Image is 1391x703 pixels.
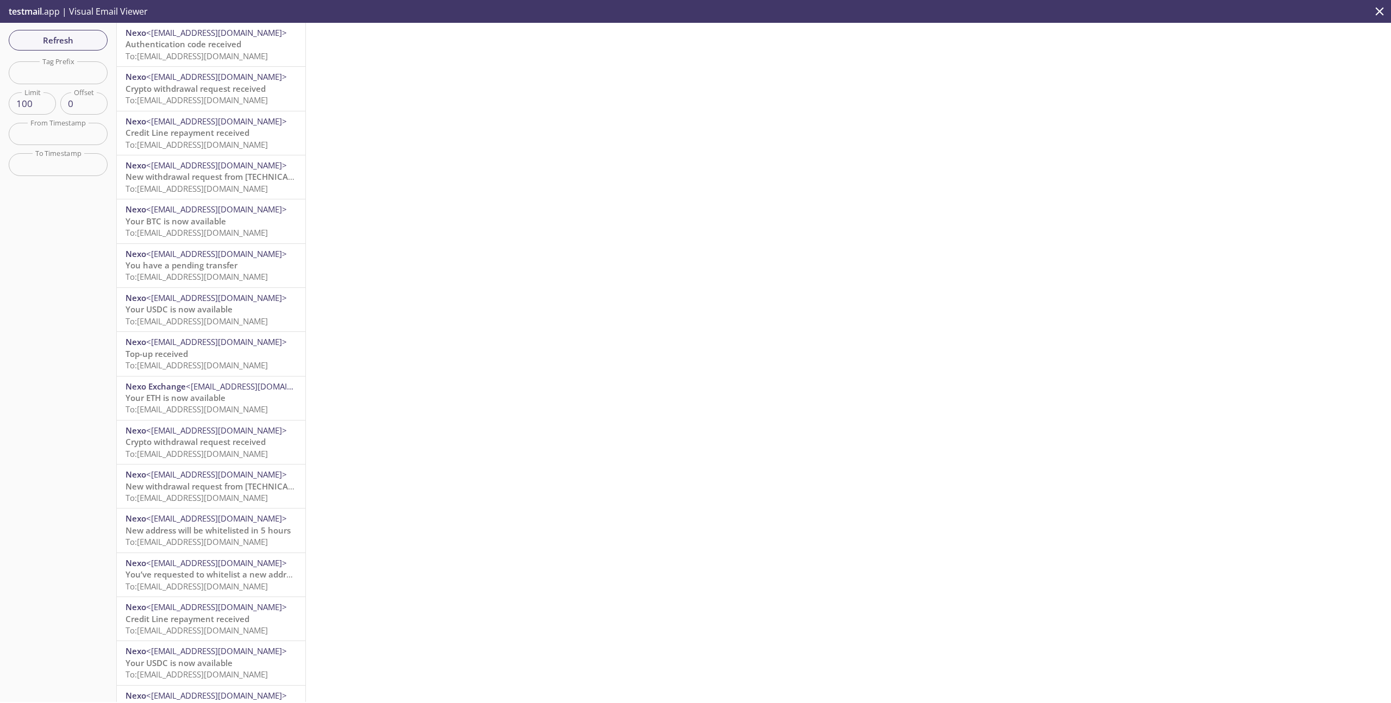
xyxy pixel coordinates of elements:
[126,83,266,94] span: Crypto withdrawal request received
[146,690,287,701] span: <[EMAIL_ADDRESS][DOMAIN_NAME]>
[126,425,146,436] span: Nexo
[126,336,146,347] span: Nexo
[126,404,268,415] span: To: [EMAIL_ADDRESS][DOMAIN_NAME]
[126,492,268,503] span: To: [EMAIL_ADDRESS][DOMAIN_NAME]
[126,360,268,371] span: To: [EMAIL_ADDRESS][DOMAIN_NAME]
[126,436,266,447] span: Crypto withdrawal request received
[117,288,305,331] div: Nexo<[EMAIL_ADDRESS][DOMAIN_NAME]>Your USDC is now availableTo:[EMAIL_ADDRESS][DOMAIN_NAME]
[126,139,268,150] span: To: [EMAIL_ADDRESS][DOMAIN_NAME]
[126,569,299,580] span: You’ve requested to whitelist a new address
[9,30,108,51] button: Refresh
[126,381,186,392] span: Nexo Exchange
[126,183,268,194] span: To: [EMAIL_ADDRESS][DOMAIN_NAME]
[126,613,249,624] span: Credit Line repayment received
[146,557,287,568] span: <[EMAIL_ADDRESS][DOMAIN_NAME]>
[117,376,305,420] div: Nexo Exchange<[EMAIL_ADDRESS][DOMAIN_NAME]>Your ETH is now availableTo:[EMAIL_ADDRESS][DOMAIN_NAME]
[117,199,305,243] div: Nexo<[EMAIL_ADDRESS][DOMAIN_NAME]>Your BTC is now availableTo:[EMAIL_ADDRESS][DOMAIN_NAME]
[126,525,291,536] span: New address will be whitelisted in 5 hours
[117,597,305,641] div: Nexo<[EMAIL_ADDRESS][DOMAIN_NAME]>Credit Line repayment receivedTo:[EMAIL_ADDRESS][DOMAIN_NAME]
[126,160,146,171] span: Nexo
[117,509,305,552] div: Nexo<[EMAIL_ADDRESS][DOMAIN_NAME]>New address will be whitelisted in 5 hoursTo:[EMAIL_ADDRESS][DO...
[126,690,146,701] span: Nexo
[146,116,287,127] span: <[EMAIL_ADDRESS][DOMAIN_NAME]>
[146,513,287,524] span: <[EMAIL_ADDRESS][DOMAIN_NAME]>
[126,171,397,182] span: New withdrawal request from [TECHNICAL_ID] - [DATE] 12:16:58 (CET)
[126,481,397,492] span: New withdrawal request from [TECHNICAL_ID] - [DATE] 12:15:14 (CET)
[126,316,268,327] span: To: [EMAIL_ADDRESS][DOMAIN_NAME]
[126,204,146,215] span: Nexo
[126,39,241,49] span: Authentication code received
[126,292,146,303] span: Nexo
[117,155,305,199] div: Nexo<[EMAIL_ADDRESS][DOMAIN_NAME]>New withdrawal request from [TECHNICAL_ID] - [DATE] 12:16:58 (C...
[126,71,146,82] span: Nexo
[126,95,268,105] span: To: [EMAIL_ADDRESS][DOMAIN_NAME]
[126,448,268,459] span: To: [EMAIL_ADDRESS][DOMAIN_NAME]
[126,304,233,315] span: Your USDC is now available
[146,27,287,38] span: <[EMAIL_ADDRESS][DOMAIN_NAME]>
[126,116,146,127] span: Nexo
[117,553,305,597] div: Nexo<[EMAIL_ADDRESS][DOMAIN_NAME]>You’ve requested to whitelist a new addressTo:[EMAIL_ADDRESS][D...
[126,657,233,668] span: Your USDC is now available
[126,271,268,282] span: To: [EMAIL_ADDRESS][DOMAIN_NAME]
[146,292,287,303] span: <[EMAIL_ADDRESS][DOMAIN_NAME]>
[117,465,305,508] div: Nexo<[EMAIL_ADDRESS][DOMAIN_NAME]>New withdrawal request from [TECHNICAL_ID] - [DATE] 12:15:14 (C...
[117,244,305,287] div: Nexo<[EMAIL_ADDRESS][DOMAIN_NAME]>You have a pending transferTo:[EMAIL_ADDRESS][DOMAIN_NAME]
[9,5,42,17] span: testmail
[126,348,188,359] span: Top-up received
[126,127,249,138] span: Credit Line repayment received
[126,581,268,592] span: To: [EMAIL_ADDRESS][DOMAIN_NAME]
[146,336,287,347] span: <[EMAIL_ADDRESS][DOMAIN_NAME]>
[117,67,305,110] div: Nexo<[EMAIL_ADDRESS][DOMAIN_NAME]>Crypto withdrawal request receivedTo:[EMAIL_ADDRESS][DOMAIN_NAME]
[126,392,225,403] span: Your ETH is now available
[126,536,268,547] span: To: [EMAIL_ADDRESS][DOMAIN_NAME]
[126,260,237,271] span: You have a pending transfer
[146,469,287,480] span: <[EMAIL_ADDRESS][DOMAIN_NAME]>
[126,227,268,238] span: To: [EMAIL_ADDRESS][DOMAIN_NAME]
[146,71,287,82] span: <[EMAIL_ADDRESS][DOMAIN_NAME]>
[117,23,305,66] div: Nexo<[EMAIL_ADDRESS][DOMAIN_NAME]>Authentication code receivedTo:[EMAIL_ADDRESS][DOMAIN_NAME]
[126,469,146,480] span: Nexo
[126,248,146,259] span: Nexo
[17,33,99,47] span: Refresh
[146,248,287,259] span: <[EMAIL_ADDRESS][DOMAIN_NAME]>
[126,669,268,680] span: To: [EMAIL_ADDRESS][DOMAIN_NAME]
[126,216,226,227] span: Your BTC is now available
[126,601,146,612] span: Nexo
[126,513,146,524] span: Nexo
[126,51,268,61] span: To: [EMAIL_ADDRESS][DOMAIN_NAME]
[126,557,146,568] span: Nexo
[146,204,287,215] span: <[EMAIL_ADDRESS][DOMAIN_NAME]>
[146,160,287,171] span: <[EMAIL_ADDRESS][DOMAIN_NAME]>
[146,601,287,612] span: <[EMAIL_ADDRESS][DOMAIN_NAME]>
[117,332,305,375] div: Nexo<[EMAIL_ADDRESS][DOMAIN_NAME]>Top-up receivedTo:[EMAIL_ADDRESS][DOMAIN_NAME]
[126,625,268,636] span: To: [EMAIL_ADDRESS][DOMAIN_NAME]
[186,381,327,392] span: <[EMAIL_ADDRESS][DOMAIN_NAME]>
[126,27,146,38] span: Nexo
[126,645,146,656] span: Nexo
[117,420,305,464] div: Nexo<[EMAIL_ADDRESS][DOMAIN_NAME]>Crypto withdrawal request receivedTo:[EMAIL_ADDRESS][DOMAIN_NAME]
[146,645,287,656] span: <[EMAIL_ADDRESS][DOMAIN_NAME]>
[117,111,305,155] div: Nexo<[EMAIL_ADDRESS][DOMAIN_NAME]>Credit Line repayment receivedTo:[EMAIL_ADDRESS][DOMAIN_NAME]
[146,425,287,436] span: <[EMAIL_ADDRESS][DOMAIN_NAME]>
[117,641,305,685] div: Nexo<[EMAIL_ADDRESS][DOMAIN_NAME]>Your USDC is now availableTo:[EMAIL_ADDRESS][DOMAIN_NAME]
